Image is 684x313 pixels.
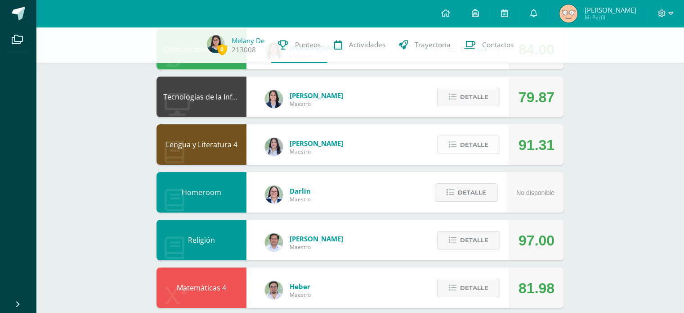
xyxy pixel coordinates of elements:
span: Contactos [482,40,514,50]
span: No disponible [516,189,554,196]
div: 91.31 [519,125,554,165]
img: df6a3bad71d85cf97c4a6d1acf904499.png [265,138,283,156]
div: Matemáticas 4 [156,268,246,308]
span: Detalle [460,232,488,249]
span: Punteos [295,40,321,50]
span: [PERSON_NAME] [290,91,343,100]
button: Detalle [437,136,500,154]
img: 571966f00f586896050bf2f129d9ef0a.png [265,186,283,204]
h3: Estilo [4,28,131,38]
span: Heber [290,282,311,291]
span: Detalle [460,280,488,296]
img: f767cae2d037801592f2ba1a5db71a2a.png [265,233,283,251]
div: Tecnologías de la Información y la Comunicación 4 [156,77,246,117]
span: Maestro [290,195,311,203]
span: Detalle [458,184,486,201]
div: Religión [156,220,246,260]
span: Mi Perfil [584,14,636,21]
button: Detalle [437,88,500,106]
button: Detalle [437,279,500,297]
span: Darlin [290,186,311,195]
span: 0 [217,44,227,55]
span: [PERSON_NAME] [290,234,343,243]
a: Actividades [327,27,392,63]
span: Maestro [290,243,343,251]
img: ec776638e2b37e158411211b4036a738.png [559,5,577,23]
a: Melany de [232,36,264,45]
span: Maestro [290,291,311,299]
span: Actividades [349,40,385,50]
button: Detalle [435,183,498,202]
span: Detalle [460,89,488,105]
a: Contactos [457,27,520,63]
img: 00229b7027b55c487e096d516d4a36c4.png [265,281,283,299]
button: Detalle [437,231,500,249]
span: Detalle [460,136,488,153]
div: Lengua y Literatura 4 [156,124,246,165]
span: Trayectoria [415,40,451,50]
div: Outline [4,4,131,12]
div: 79.87 [519,77,554,118]
span: [PERSON_NAME] [584,5,636,14]
span: Maestro [290,148,343,155]
label: Tamaño de fuente [4,54,55,62]
div: Homeroom [156,172,246,213]
div: 97.00 [519,220,554,261]
a: 213008 [232,45,256,54]
img: 7489ccb779e23ff9f2c3e89c21f82ed0.png [265,90,283,108]
span: [PERSON_NAME] [290,139,343,148]
a: Back to Top [13,12,49,19]
span: 16 px [11,63,25,70]
a: Punteos [271,27,327,63]
a: Trayectoria [392,27,457,63]
img: d767a28e0159f41e94eb54805d237cff.png [207,35,225,53]
span: Maestro [290,100,343,108]
div: 81.98 [519,268,554,308]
